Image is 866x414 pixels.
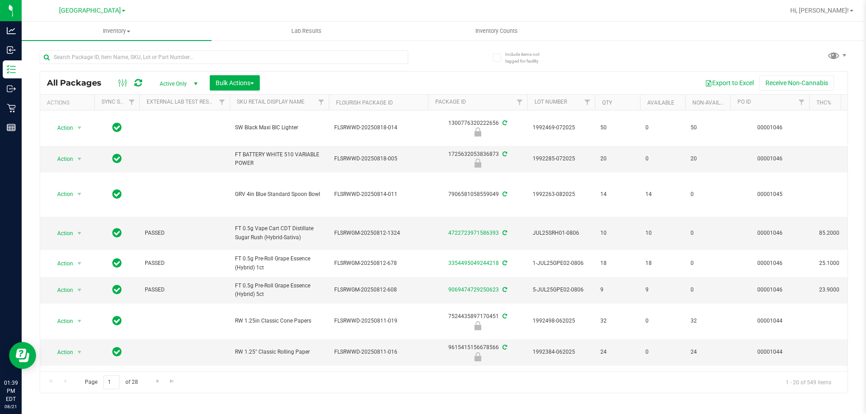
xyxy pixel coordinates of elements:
[815,227,844,240] span: 85.2000
[757,230,783,236] a: 00001046
[22,27,212,35] span: Inventory
[435,99,466,105] a: Package ID
[600,229,635,237] span: 10
[645,317,680,325] span: 0
[145,259,224,268] span: PASSED
[533,348,590,356] span: 1992384-062025
[235,224,323,241] span: FT 0.5g Vape Cart CDT Distillate Sugar Rush (Hybrid-Sativa)
[4,379,18,403] p: 01:39 PM EDT
[794,95,809,110] a: Filter
[101,99,136,105] a: Sync Status
[533,155,590,163] span: 1992285-072025
[49,188,74,200] span: Action
[74,227,85,240] span: select
[580,95,595,110] a: Filter
[334,229,423,237] span: FLSRWGM-20250812-1324
[737,99,751,105] a: PO ID
[77,375,145,389] span: Page of 28
[49,284,74,296] span: Action
[533,317,590,325] span: 1992498-062025
[427,159,529,168] div: Newly Received
[334,317,423,325] span: FLSRWWD-20250811-019
[501,344,507,350] span: Sync from Compliance System
[112,152,122,165] span: In Sync
[4,403,18,410] p: 08/21
[7,84,16,93] inline-svg: Outbound
[816,100,831,106] a: THC%
[235,150,323,168] span: FT BATTERY WHITE 510 VARIABLE POWER
[49,346,74,359] span: Action
[645,259,680,268] span: 18
[505,51,550,64] span: Include items not tagged for facility
[427,352,529,361] div: Newly Received
[691,229,725,237] span: 0
[757,155,783,162] a: 00001046
[699,75,760,91] button: Export to Excel
[49,227,74,240] span: Action
[645,229,680,237] span: 10
[427,190,529,199] div: 7906581058559049
[166,375,179,387] a: Go to the last page
[757,124,783,131] a: 00001046
[757,191,783,197] a: 00001045
[9,342,36,369] iframe: Resource center
[501,191,507,197] span: Sync from Compliance System
[74,284,85,296] span: select
[334,123,423,132] span: FLSRWWD-20250818-014
[757,260,783,266] a: 00001046
[49,315,74,328] span: Action
[47,100,91,106] div: Actions
[74,153,85,165] span: select
[74,315,85,328] span: select
[533,229,590,237] span: JUL25SRH01-0806
[691,317,725,325] span: 32
[235,123,323,132] span: SW Black Maxi BIC Lighter
[74,257,85,270] span: select
[7,65,16,74] inline-svg: Inventory
[427,343,529,361] div: 9615415156678566
[427,312,529,330] div: 7524435897170451
[427,119,529,136] div: 1300776320222656
[401,22,591,41] a: Inventory Counts
[427,150,529,168] div: 1725632053836873
[691,123,725,132] span: 50
[147,99,217,105] a: External Lab Test Result
[790,7,849,14] span: Hi, [PERSON_NAME]!
[74,122,85,134] span: select
[600,259,635,268] span: 18
[59,7,121,14] span: [GEOGRAPHIC_DATA]
[645,286,680,294] span: 9
[334,348,423,356] span: FLSRWWD-20250811-016
[47,78,111,88] span: All Packages
[691,286,725,294] span: 0
[74,188,85,200] span: select
[645,123,680,132] span: 0
[235,317,323,325] span: RW 1.25in Classic Cone Papers
[7,104,16,113] inline-svg: Retail
[216,79,254,86] span: Bulk Actions
[501,287,507,293] span: Sync from Compliance System
[692,100,732,106] a: Non-Available
[501,260,507,266] span: Sync from Compliance System
[501,230,507,236] span: Sync from Compliance System
[7,26,16,35] inline-svg: Analytics
[235,348,323,356] span: RW 1.25" Classic Rolling Paper
[501,151,507,157] span: Sync from Compliance System
[448,230,499,236] a: 4722723971586393
[645,155,680,163] span: 0
[778,375,838,389] span: 1 - 20 of 549 items
[145,229,224,237] span: PASSED
[336,100,393,106] a: Flourish Package ID
[463,27,530,35] span: Inventory Counts
[534,99,567,105] a: Lot Number
[815,257,844,270] span: 25.1000
[645,348,680,356] span: 0
[760,75,834,91] button: Receive Non-Cannabis
[22,22,212,41] a: Inventory
[533,286,590,294] span: 5-JUL25GPE02-0806
[334,155,423,163] span: FLSRWWD-20250818-005
[815,283,844,296] span: 23.9000
[235,255,323,272] span: FT 0.5g Pre-Roll Grape Essence (Hybrid) 1ct
[7,123,16,132] inline-svg: Reports
[533,259,590,268] span: 1-JUL25GPE02-0806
